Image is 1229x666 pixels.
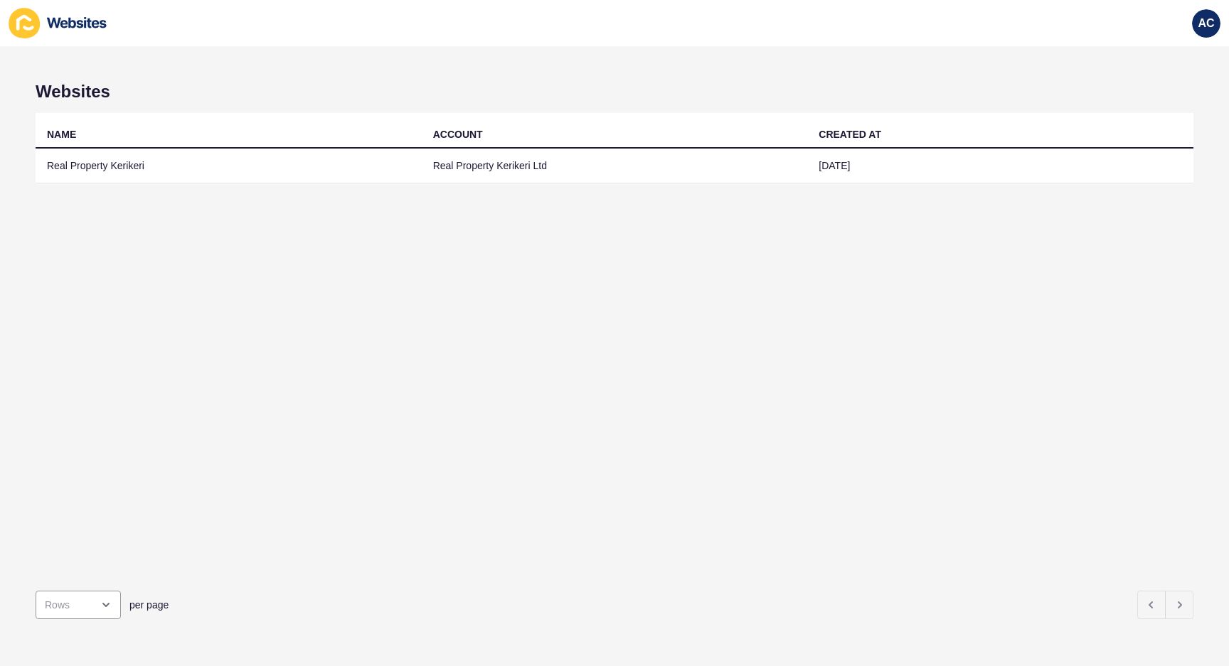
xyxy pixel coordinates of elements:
[47,127,76,141] div: NAME
[819,127,881,141] div: CREATED AT
[433,127,483,141] div: ACCOUNT
[36,591,121,619] div: open menu
[1198,16,1214,31] span: AC
[807,149,1193,183] td: [DATE]
[36,82,1193,102] h1: Websites
[36,149,422,183] td: Real Property Kerikeri
[422,149,808,183] td: Real Property Kerikeri Ltd
[129,598,169,612] span: per page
